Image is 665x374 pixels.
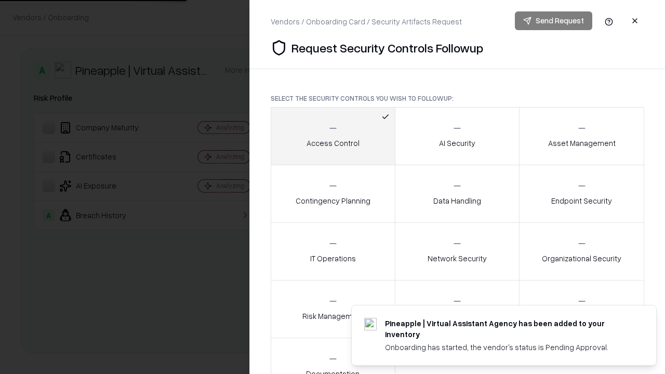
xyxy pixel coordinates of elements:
p: AI Security [439,138,475,149]
button: Network Security [395,222,520,280]
button: Security Incidents [395,280,520,338]
p: Risk Management [302,311,364,322]
button: Organizational Security [519,222,644,280]
button: Endpoint Security [519,165,644,223]
p: Request Security Controls Followup [291,39,483,56]
button: Access Control [271,107,395,165]
button: Asset Management [519,107,644,165]
p: Organizational Security [542,253,621,264]
p: Select the security controls you wish to followup: [271,94,644,103]
p: Contingency Planning [296,195,370,206]
p: Asset Management [548,138,616,149]
button: AI Security [395,107,520,165]
p: Access Control [307,138,360,149]
p: Endpoint Security [551,195,612,206]
p: Network Security [428,253,487,264]
button: Risk Management [271,280,395,338]
button: Contingency Planning [271,165,395,223]
div: Vendors / Onboarding Card / Security Artifacts Request [271,16,462,27]
button: IT Operations [271,222,395,280]
div: Onboarding has started, the vendor's status is Pending Approval. [385,342,631,353]
img: trypineapple.com [364,318,377,330]
button: Threat Management [519,280,644,338]
div: Pineapple | Virtual Assistant Agency has been added to your inventory [385,318,631,340]
p: Data Handling [433,195,481,206]
button: Data Handling [395,165,520,223]
p: IT Operations [310,253,356,264]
